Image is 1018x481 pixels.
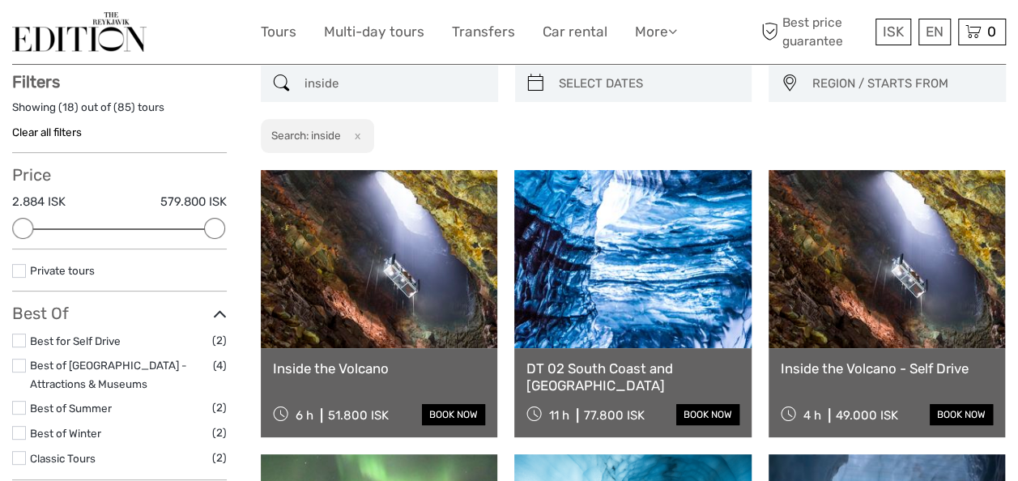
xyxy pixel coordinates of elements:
[212,424,227,442] span: (2)
[12,194,66,211] label: 2.884 ISK
[676,404,739,425] a: book now
[12,12,147,52] img: The Reykjavík Edition
[186,25,206,45] button: Open LiveChat chat widget
[12,126,82,138] a: Clear all filters
[635,20,677,44] a: More
[452,20,515,44] a: Transfers
[552,70,744,98] input: SELECT DATES
[212,398,227,417] span: (2)
[930,404,993,425] a: book now
[985,23,999,40] span: 0
[160,194,227,211] label: 579.800 ISK
[117,100,131,115] label: 85
[296,408,313,423] span: 6 h
[324,20,424,44] a: Multi-day tours
[422,404,485,425] a: book now
[30,334,121,347] a: Best for Self Drive
[883,23,904,40] span: ISK
[803,408,821,423] span: 4 h
[23,28,183,41] p: We're away right now. Please check back later!
[584,408,645,423] div: 77.800 ISK
[12,100,227,125] div: Showing ( ) out of ( ) tours
[273,360,485,377] a: Inside the Volcano
[12,304,227,323] h3: Best Of
[298,70,490,98] input: SEARCH
[12,165,227,185] h3: Price
[526,360,739,394] a: DT 02 South Coast and [GEOGRAPHIC_DATA]
[30,427,101,440] a: Best of Winter
[328,408,389,423] div: 51.800 ISK
[30,359,187,390] a: Best of [GEOGRAPHIC_DATA] - Attractions & Museums
[212,331,227,350] span: (2)
[12,72,60,92] strong: Filters
[271,129,341,142] h2: Search: inside
[918,19,951,45] div: EN
[343,127,365,144] button: x
[212,449,227,467] span: (2)
[213,356,227,375] span: (4)
[30,264,95,277] a: Private tours
[62,100,75,115] label: 18
[804,70,998,97] button: REGION / STARTS FROM
[757,14,871,49] span: Best price guarantee
[781,360,993,377] a: Inside the Volcano - Self Drive
[543,20,607,44] a: Car rental
[836,408,898,423] div: 49.000 ISK
[261,20,296,44] a: Tours
[30,452,96,465] a: Classic Tours
[30,402,112,415] a: Best of Summer
[549,408,569,423] span: 11 h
